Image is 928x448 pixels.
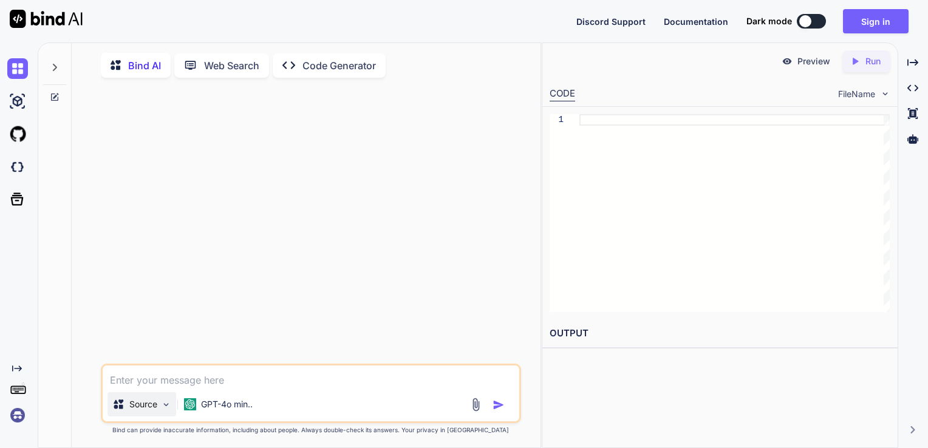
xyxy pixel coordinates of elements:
h2: OUTPUT [542,319,897,348]
span: Documentation [664,16,728,27]
p: Code Generator [302,58,376,73]
button: Discord Support [576,15,646,28]
button: Documentation [664,15,728,28]
p: Run [865,55,881,67]
img: Pick Models [161,399,171,410]
p: Source [129,398,157,410]
img: chevron down [880,89,890,99]
span: FileName [838,88,875,100]
img: chat [7,58,28,79]
p: Bind can provide inaccurate information, including about people. Always double-check its answers.... [101,426,522,435]
img: signin [7,405,28,426]
span: Discord Support [576,16,646,27]
img: preview [782,56,793,67]
p: Web Search [204,58,259,73]
span: Dark mode [746,15,792,27]
div: CODE [550,87,575,101]
img: attachment [469,398,483,412]
img: icon [493,399,505,411]
img: githubLight [7,124,28,144]
p: Preview [797,55,830,67]
button: Sign in [843,9,909,33]
img: GPT-4o mini [184,398,196,410]
img: Bind AI [10,10,83,28]
img: darkCloudIdeIcon [7,157,28,177]
img: ai-studio [7,91,28,112]
p: GPT-4o min.. [201,398,253,410]
div: 1 [550,114,564,126]
p: Bind AI [128,58,161,73]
